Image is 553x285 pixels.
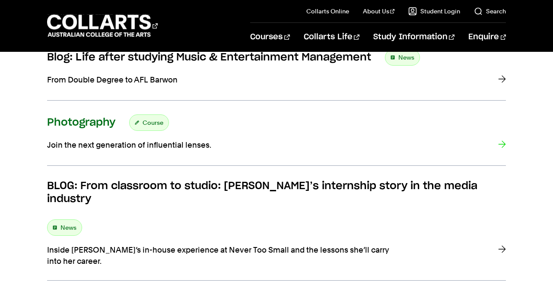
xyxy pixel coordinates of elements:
a: BLOG: From classroom to studio: [PERSON_NAME]’s internship story in the media industry News Insid... [47,180,506,280]
a: Enquire [468,23,506,51]
span: News [60,222,76,234]
span: News [398,51,414,63]
a: Blog: Life after studying Music & Entertainment Management News From Double Degree to AFL Barwon [47,49,506,101]
p: From Double Degree to AFL Barwon [47,74,393,85]
a: Collarts Online [306,7,349,16]
div: Go to homepage [47,13,158,38]
h3: BLOG: From classroom to studio: [PERSON_NAME]’s internship story in the media industry [47,180,506,206]
a: About Us [363,7,395,16]
a: Photography Course Join the next generation of influential lenses. [47,114,506,166]
a: Collarts Life [304,23,359,51]
p: Join the next generation of influential lenses. [47,139,393,150]
a: Search [474,7,506,16]
a: Courses [250,23,289,51]
h3: Photography [47,116,115,129]
h3: Blog: Life after studying Music & Entertainment Management [47,51,371,64]
a: Student Login [408,7,460,16]
span: Course [143,117,163,129]
p: Inside [PERSON_NAME]’s in-house experience at Never Too Small and the lessons she’ll carry into h... [47,244,393,266]
a: Study Information [373,23,454,51]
